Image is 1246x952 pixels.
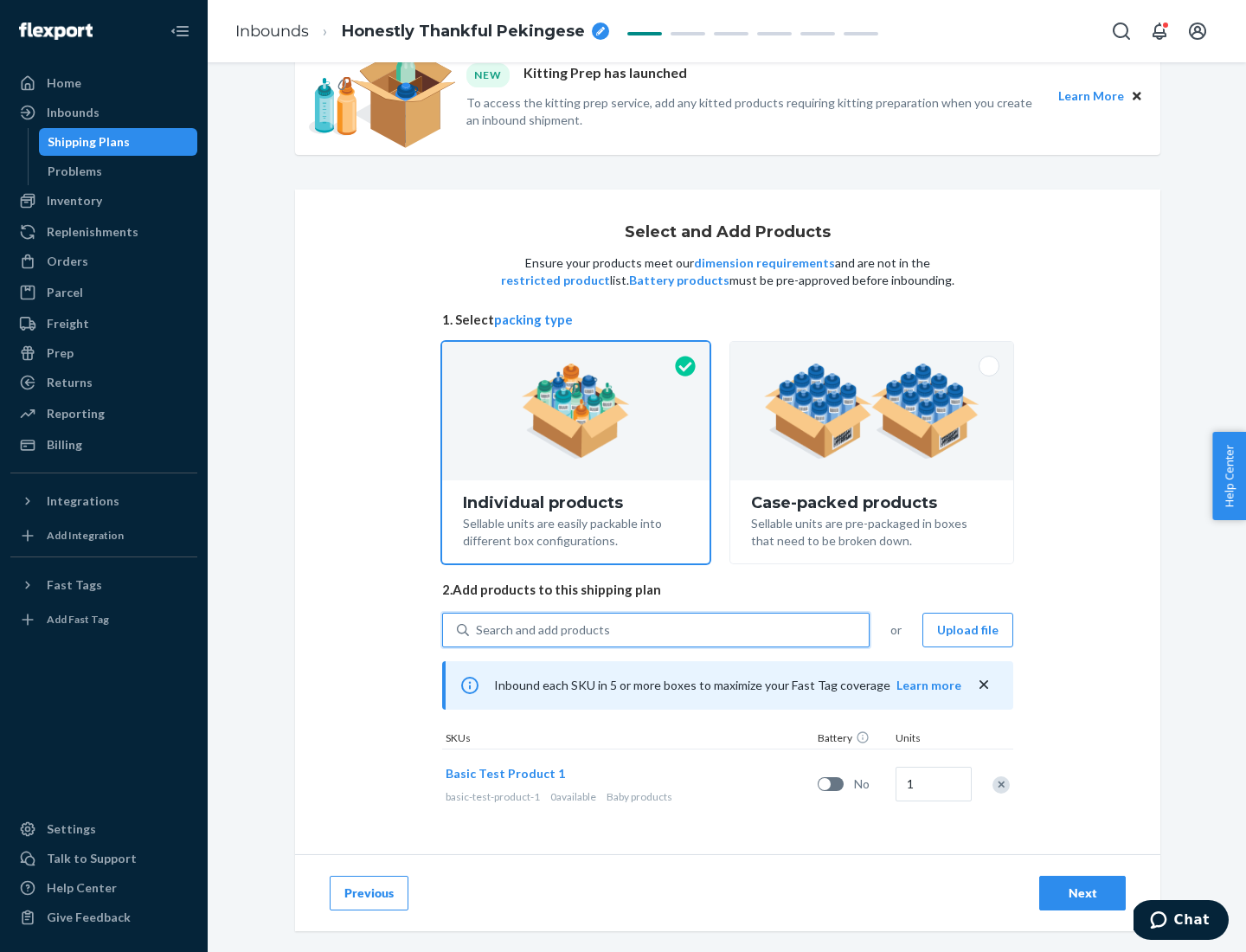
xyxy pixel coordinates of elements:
div: Sellable units are pre-packaged in boxes that need to be broken down. [751,511,992,550]
a: Freight [10,310,197,338]
a: Home [10,69,197,97]
div: Talk to Support [47,850,137,867]
button: Talk to Support [10,845,197,872]
span: or [890,621,902,639]
span: No [854,775,889,793]
div: Units [892,730,970,749]
button: Open Search Box [1104,14,1139,48]
button: Learn more [896,677,961,694]
a: Add Fast Tag [10,606,197,634]
h1: Select and Add Products [625,224,831,241]
button: Upload file [922,613,1013,647]
div: Orders [47,253,88,270]
iframe: Opens a widget where you can chat to one of our agents [1134,900,1229,943]
span: 2. Add products to this shipping plan [442,581,1013,599]
ol: breadcrumbs [222,6,623,57]
a: Replenishments [10,218,197,246]
div: Individual products [463,494,689,511]
div: Add Fast Tag [47,612,109,627]
a: Inbounds [10,99,197,126]
div: Integrations [47,492,119,510]
div: Billing [47,436,82,453]
div: Prep [47,344,74,362]
div: Reporting [47,405,105,422]
input: Quantity [896,767,972,801]
a: Add Integration [10,522,197,550]
button: Fast Tags [10,571,197,599]
div: Give Feedback [47,909,131,926]
div: Next [1054,884,1111,902]
div: Problems [48,163,102,180]
button: Open account menu [1180,14,1215,48]
button: Battery products [629,272,729,289]
a: Prep [10,339,197,367]
a: Billing [10,431,197,459]
button: Open notifications [1142,14,1177,48]
div: Freight [47,315,89,332]
a: Settings [10,815,197,843]
div: Sellable units are easily packable into different box configurations. [463,511,689,550]
div: Inventory [47,192,102,209]
button: Previous [330,876,408,910]
button: close [975,676,992,694]
span: 0 available [550,790,596,803]
p: Kitting Prep has launched [523,63,687,87]
div: Remove Item [992,776,1010,794]
span: basic-test-product-1 [446,790,540,803]
button: Basic Test Product 1 [446,765,565,782]
div: SKUs [442,730,814,749]
div: Returns [47,374,93,391]
a: Inventory [10,187,197,215]
button: Close [1127,87,1146,106]
div: Inbounds [47,104,100,121]
button: dimension requirements [694,254,835,272]
div: Shipping Plans [48,133,130,151]
div: Case-packed products [751,494,992,511]
span: Basic Test Product 1 [446,766,565,781]
a: Returns [10,369,197,396]
a: Reporting [10,400,197,428]
button: restricted product [501,272,610,289]
span: Honestly Thankful Pekingese [342,21,585,43]
div: Fast Tags [47,576,102,594]
a: Orders [10,248,197,275]
a: Inbounds [235,22,309,41]
p: Ensure your products meet our and are not in the list. must be pre-approved before inbounding. [499,254,956,289]
a: Parcel [10,279,197,306]
button: Help Center [1212,432,1246,520]
a: Problems [39,158,198,185]
div: NEW [466,63,510,87]
a: Shipping Plans [39,128,198,156]
div: Settings [47,820,96,838]
button: Next [1039,876,1126,910]
div: Replenishments [47,223,138,241]
div: Home [47,74,81,92]
button: Learn More [1058,87,1124,106]
button: Give Feedback [10,904,197,931]
a: Help Center [10,874,197,902]
div: Baby products [446,789,811,804]
img: individual-pack.facf35554cb0f1810c75b2bd6df2d64e.png [522,363,630,459]
img: Flexport logo [19,23,93,40]
button: Integrations [10,487,197,515]
div: Add Integration [47,528,124,543]
img: case-pack.59cecea509d18c883b923b81aeac6d0b.png [764,363,979,459]
span: 1. Select [442,311,1013,329]
div: Search and add products [476,621,610,639]
div: Help Center [47,879,117,897]
div: Inbound each SKU in 5 or more boxes to maximize your Fast Tag coverage [442,661,1013,710]
div: Battery [814,730,892,749]
p: To access the kitting prep service, add any kitted products requiring kitting preparation when yo... [466,94,1043,129]
div: Parcel [47,284,83,301]
button: packing type [494,311,573,329]
button: Close Navigation [163,14,197,48]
